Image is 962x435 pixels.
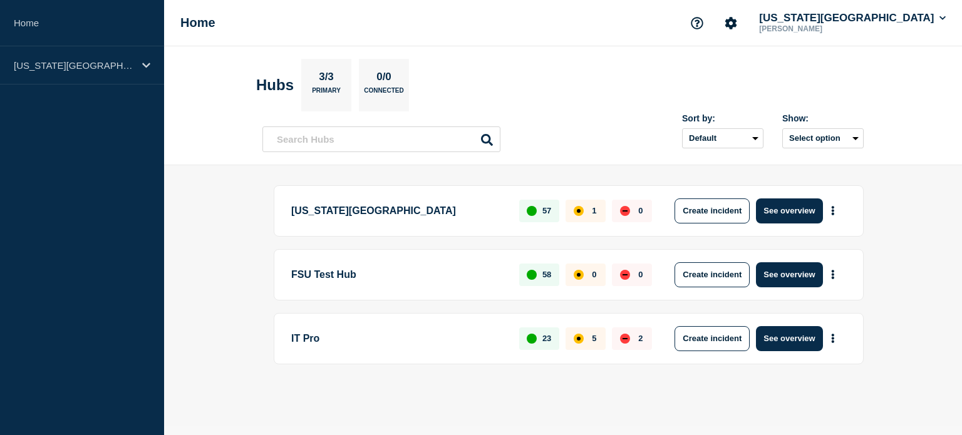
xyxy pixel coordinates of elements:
[684,10,710,36] button: Support
[291,198,505,223] p: [US_STATE][GEOGRAPHIC_DATA]
[638,334,643,343] p: 2
[620,334,630,344] div: down
[291,326,505,351] p: IT Pro
[527,206,537,216] div: up
[180,16,215,30] h1: Home
[718,10,744,36] button: Account settings
[620,270,630,280] div: down
[675,326,750,351] button: Create incident
[574,334,584,344] div: affected
[592,206,596,215] p: 1
[756,198,822,223] button: See overview
[314,71,339,87] p: 3/3
[256,76,294,94] h2: Hubs
[782,128,864,148] button: Select option
[825,199,841,222] button: More actions
[592,334,596,343] p: 5
[682,113,763,123] div: Sort by:
[782,113,864,123] div: Show:
[620,206,630,216] div: down
[638,206,643,215] p: 0
[542,206,551,215] p: 57
[574,270,584,280] div: affected
[682,128,763,148] select: Sort by
[592,270,596,279] p: 0
[756,326,822,351] button: See overview
[527,270,537,280] div: up
[757,12,948,24] button: [US_STATE][GEOGRAPHIC_DATA]
[675,262,750,287] button: Create incident
[756,262,822,287] button: See overview
[527,334,537,344] div: up
[312,87,341,100] p: Primary
[825,263,841,286] button: More actions
[364,87,403,100] p: Connected
[542,334,551,343] p: 23
[291,262,505,287] p: FSU Test Hub
[14,60,134,71] p: [US_STATE][GEOGRAPHIC_DATA]
[825,327,841,350] button: More actions
[638,270,643,279] p: 0
[757,24,887,33] p: [PERSON_NAME]
[372,71,396,87] p: 0/0
[542,270,551,279] p: 58
[262,126,500,152] input: Search Hubs
[574,206,584,216] div: affected
[675,198,750,223] button: Create incident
